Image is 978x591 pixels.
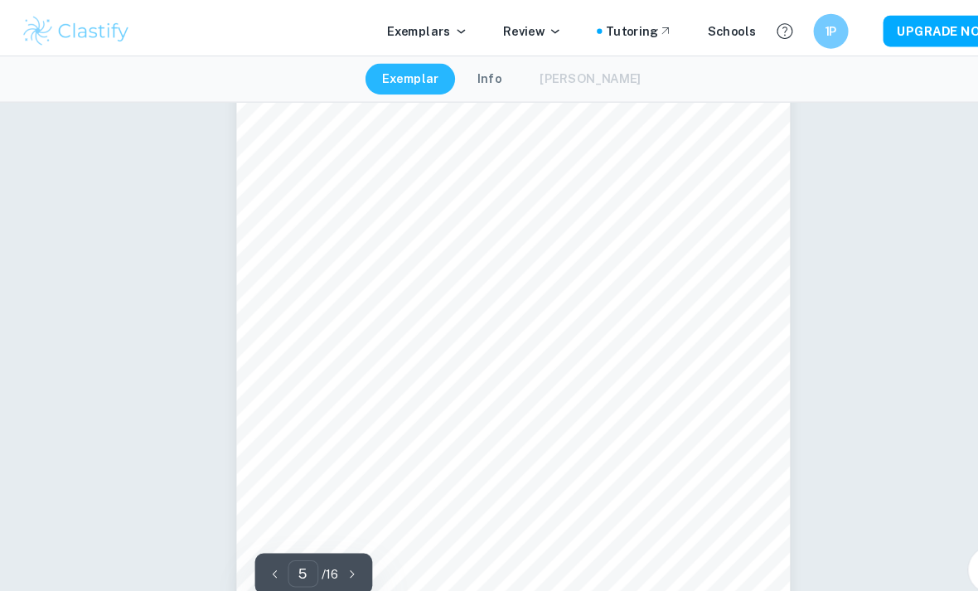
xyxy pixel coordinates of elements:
[307,538,323,556] p: / 16
[674,21,720,39] a: Schools
[20,13,125,46] img: Clastify logo
[782,21,801,39] h6: 1P
[922,520,968,566] button: Ask Clai
[348,61,435,90] button: Exemplar
[733,16,762,44] button: Help and Feedback
[479,21,535,39] p: Review
[841,15,958,45] button: UPGRADE NOW
[775,13,808,46] button: 1P
[369,21,446,39] p: Exemplars
[577,21,641,39] a: Tutoring
[438,61,495,90] button: Info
